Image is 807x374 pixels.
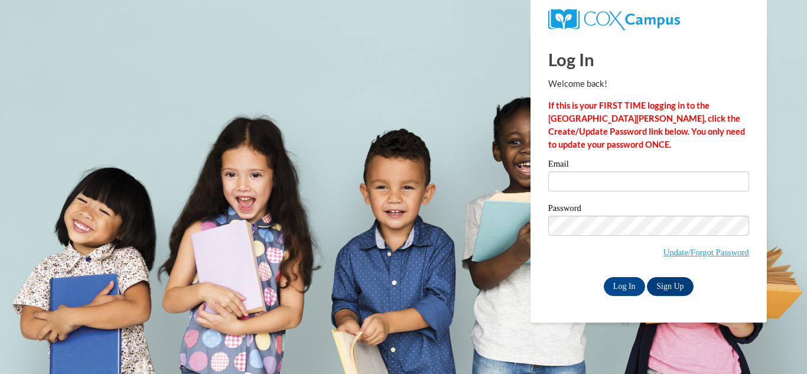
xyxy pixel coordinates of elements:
[548,160,749,171] label: Email
[548,204,749,216] label: Password
[604,277,645,296] input: Log In
[548,9,680,30] img: COX Campus
[548,100,745,149] strong: If this is your FIRST TIME logging in to the [GEOGRAPHIC_DATA][PERSON_NAME], click the Create/Upd...
[647,277,693,296] a: Sign Up
[548,77,749,90] p: Welcome back!
[548,47,749,71] h1: Log In
[548,14,680,24] a: COX Campus
[663,248,749,257] a: Update/Forgot Password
